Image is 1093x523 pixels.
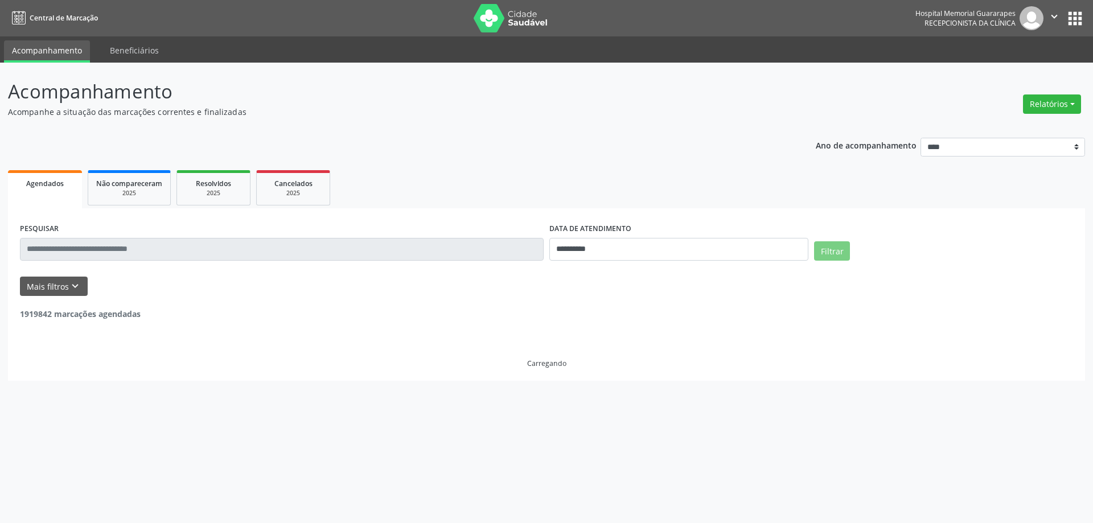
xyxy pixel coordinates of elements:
label: PESQUISAR [20,220,59,238]
div: 2025 [265,189,322,197]
p: Acompanhamento [8,77,762,106]
button: apps [1065,9,1085,28]
a: Beneficiários [102,40,167,60]
div: Hospital Memorial Guararapes [915,9,1016,18]
i: keyboard_arrow_down [69,280,81,293]
p: Ano de acompanhamento [816,138,917,152]
span: Cancelados [274,179,313,188]
div: 2025 [96,189,162,197]
span: Recepcionista da clínica [924,18,1016,28]
span: Resolvidos [196,179,231,188]
span: Agendados [26,179,64,188]
label: DATA DE ATENDIMENTO [549,220,631,238]
a: Acompanhamento [4,40,90,63]
i:  [1048,10,1061,23]
button: Filtrar [814,241,850,261]
button:  [1043,6,1065,30]
span: Não compareceram [96,179,162,188]
p: Acompanhe a situação das marcações correntes e finalizadas [8,106,762,118]
div: 2025 [185,189,242,197]
a: Central de Marcação [8,9,98,27]
strong: 1919842 marcações agendadas [20,308,141,319]
div: Carregando [527,359,566,368]
img: img [1020,6,1043,30]
button: Mais filtroskeyboard_arrow_down [20,277,88,296]
button: Relatórios [1023,94,1081,114]
span: Central de Marcação [30,13,98,23]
